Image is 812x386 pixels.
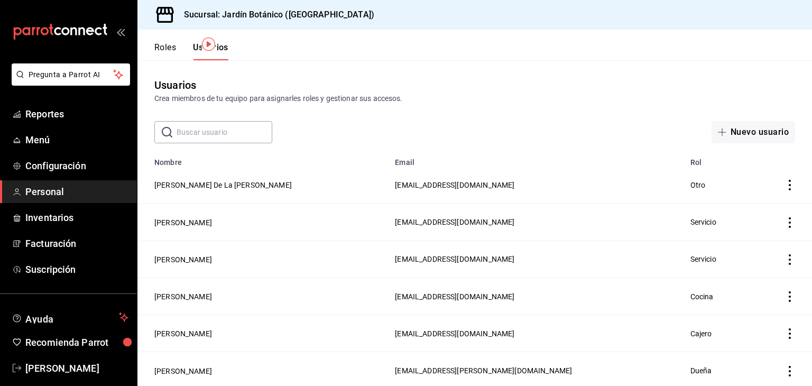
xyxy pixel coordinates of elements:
[25,133,128,147] span: Menú
[25,361,128,375] span: [PERSON_NAME]
[154,180,292,190] button: [PERSON_NAME] De La [PERSON_NAME]
[25,159,128,173] span: Configuración
[395,255,514,263] span: [EMAIL_ADDRESS][DOMAIN_NAME]
[395,218,514,226] span: [EMAIL_ADDRESS][DOMAIN_NAME]
[684,152,752,167] th: Rol
[395,292,514,301] span: [EMAIL_ADDRESS][DOMAIN_NAME]
[690,218,716,226] span: Servicio
[154,328,212,339] button: [PERSON_NAME]
[176,8,374,21] h3: Sucursal: Jardín Botánico ([GEOGRAPHIC_DATA])
[690,181,706,189] span: Otro
[785,291,795,302] button: actions
[29,69,114,80] span: Pregunta a Parrot AI
[25,335,128,350] span: Recomienda Parrot
[785,254,795,265] button: actions
[785,180,795,190] button: actions
[154,217,212,228] button: [PERSON_NAME]
[785,217,795,228] button: actions
[154,42,228,60] div: navigation tabs
[785,366,795,376] button: actions
[177,122,272,143] input: Buscar usuario
[25,311,115,324] span: Ayuda
[154,93,795,104] div: Crea miembros de tu equipo para asignarles roles y gestionar sus accesos.
[12,63,130,86] button: Pregunta a Parrot AI
[154,42,176,60] button: Roles
[785,328,795,339] button: actions
[137,152,389,167] th: Nombre
[154,291,212,302] button: [PERSON_NAME]
[25,262,128,277] span: Suscripción
[690,255,716,263] span: Servicio
[25,210,128,225] span: Inventarios
[389,152,684,167] th: Email
[395,366,572,375] span: [EMAIL_ADDRESS][PERSON_NAME][DOMAIN_NAME]
[690,366,712,375] span: Dueña
[690,292,714,301] span: Cocina
[712,121,795,143] button: Nuevo usuario
[395,181,514,189] span: [EMAIL_ADDRESS][DOMAIN_NAME]
[25,185,128,199] span: Personal
[154,77,196,93] div: Usuarios
[202,38,215,51] img: Tooltip marker
[25,236,128,251] span: Facturación
[154,254,212,265] button: [PERSON_NAME]
[690,329,712,338] span: Cajero
[7,77,130,88] a: Pregunta a Parrot AI
[395,329,514,338] span: [EMAIL_ADDRESS][DOMAIN_NAME]
[154,366,212,376] button: [PERSON_NAME]
[193,42,228,60] button: Usuarios
[116,27,125,36] button: open_drawer_menu
[25,107,128,121] span: Reportes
